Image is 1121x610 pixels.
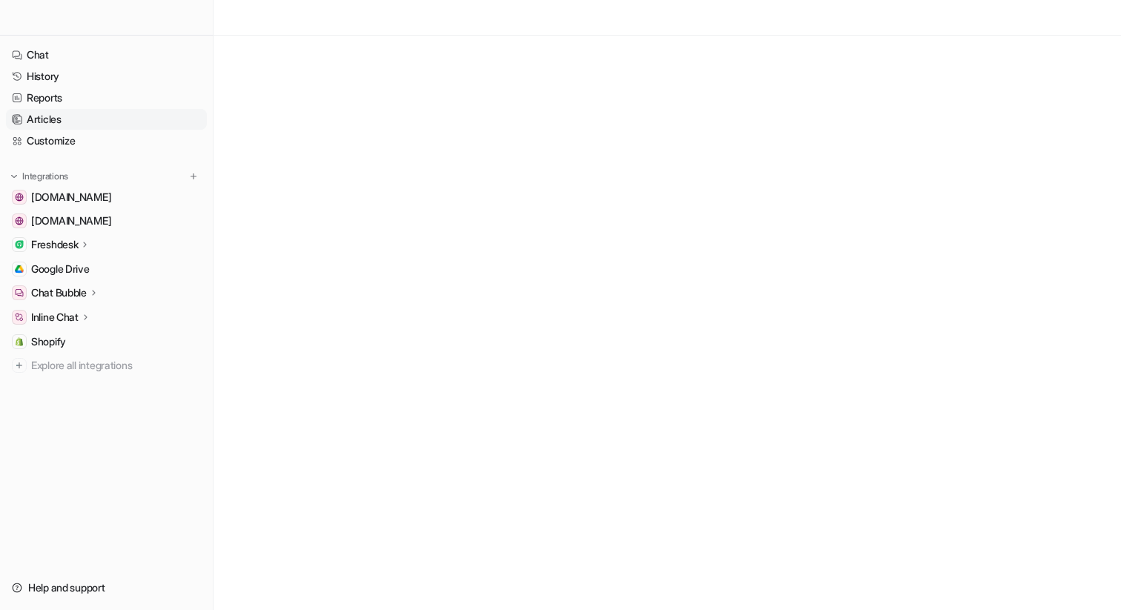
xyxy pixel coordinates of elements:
p: Freshdesk [31,237,78,252]
img: Shopify [15,337,24,346]
a: Explore all integrations [6,355,207,376]
a: Google DriveGoogle Drive [6,259,207,279]
img: expand menu [9,171,19,182]
img: menu_add.svg [188,171,199,182]
span: [DOMAIN_NAME] [31,190,111,205]
a: Articles [6,109,207,130]
img: Google Drive [15,265,24,273]
span: Shopify [31,334,66,349]
p: Chat Bubble [31,285,87,300]
a: www.refurbly.se[DOMAIN_NAME] [6,210,207,231]
span: Explore all integrations [31,354,201,377]
img: Freshdesk [15,240,24,249]
span: [DOMAIN_NAME] [31,213,111,228]
a: History [6,66,207,87]
a: Customize [6,130,207,151]
img: Inline Chat [15,313,24,322]
span: Google Drive [31,262,90,276]
a: Chat [6,44,207,65]
img: explore all integrations [12,358,27,373]
a: support.refurbly.se[DOMAIN_NAME] [6,187,207,208]
a: Help and support [6,577,207,598]
img: www.refurbly.se [15,216,24,225]
p: Inline Chat [31,310,79,325]
img: support.refurbly.se [15,193,24,202]
img: Chat Bubble [15,288,24,297]
p: Integrations [22,170,68,182]
button: Integrations [6,169,73,184]
a: Reports [6,87,207,108]
a: ShopifyShopify [6,331,207,352]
